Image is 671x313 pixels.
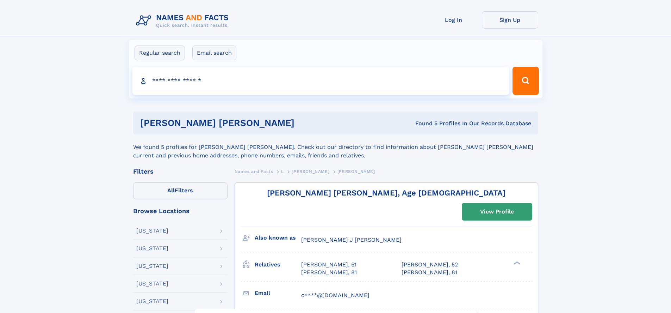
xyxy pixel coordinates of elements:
[355,120,531,127] div: Found 5 Profiles In Our Records Database
[480,204,514,220] div: View Profile
[136,299,168,304] div: [US_STATE]
[133,11,235,30] img: Logo Names and Facts
[267,188,505,197] a: [PERSON_NAME] [PERSON_NAME], Age [DEMOGRAPHIC_DATA]
[135,46,185,60] label: Regular search
[512,67,539,95] button: Search Button
[281,167,284,176] a: L
[192,46,236,60] label: Email search
[292,169,329,174] span: [PERSON_NAME]
[512,260,521,265] div: ❯
[402,261,458,269] a: [PERSON_NAME], 52
[255,259,301,271] h3: Relatives
[301,236,402,243] span: [PERSON_NAME] J [PERSON_NAME]
[133,208,228,214] div: Browse Locations
[462,203,532,220] a: View Profile
[301,269,357,276] a: [PERSON_NAME], 81
[337,169,375,174] span: [PERSON_NAME]
[136,228,168,234] div: [US_STATE]
[292,167,329,176] a: [PERSON_NAME]
[255,287,301,299] h3: Email
[133,182,228,199] label: Filters
[301,261,356,269] a: [PERSON_NAME], 51
[136,263,168,269] div: [US_STATE]
[425,11,482,29] a: Log In
[133,134,538,160] div: We found 5 profiles for [PERSON_NAME] [PERSON_NAME]. Check out our directory to find information ...
[140,119,355,127] h1: [PERSON_NAME] [PERSON_NAME]
[255,232,301,244] h3: Also known as
[402,269,457,276] a: [PERSON_NAME], 81
[482,11,538,29] a: Sign Up
[281,169,284,174] span: L
[235,167,273,176] a: Names and Facts
[132,67,510,95] input: search input
[136,246,168,251] div: [US_STATE]
[167,187,175,194] span: All
[133,168,228,175] div: Filters
[136,281,168,287] div: [US_STATE]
